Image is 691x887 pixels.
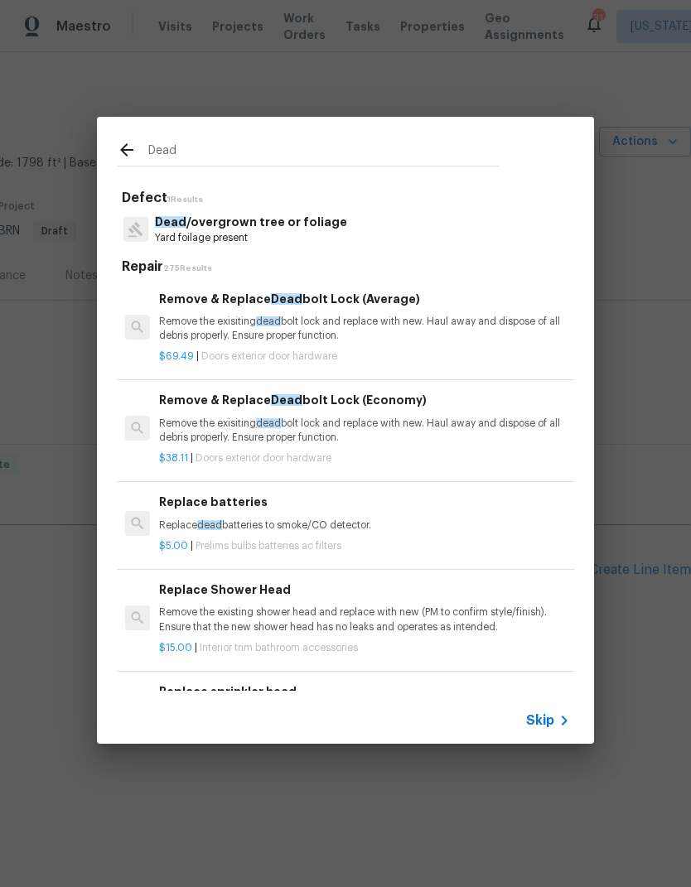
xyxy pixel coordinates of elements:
p: | [159,349,570,364]
p: Remove the exisiting bolt lock and replace with new. Haul away and dispose of all debris properly... [159,315,570,343]
h6: Remove & Replace bolt Lock (Average) [159,290,570,308]
span: Skip [526,712,554,729]
h6: Replace Shower Head [159,581,570,599]
span: Doors exterior door hardware [196,453,331,463]
span: dead [256,418,281,428]
input: Search issues or repairs [148,141,500,166]
h6: Replace batteries [159,493,570,511]
h5: Defect [122,190,574,207]
span: dead [256,316,281,326]
span: Dead [155,216,186,228]
span: $38.11 [159,453,188,463]
p: | [159,451,570,465]
h5: Repair [122,258,574,276]
span: Interior trim bathroom accessories [200,643,358,653]
p: Yard foilage present [155,231,347,245]
span: $15.00 [159,643,192,653]
span: $5.00 [159,541,188,551]
span: dead [197,520,222,530]
p: | [159,539,570,553]
span: Prelims bulbs batteries ac filters [196,541,341,551]
span: Dead [271,293,302,305]
h6: Replace sprinkler head [159,682,570,701]
span: 1 Results [167,195,203,204]
p: /overgrown tree or foliage [155,214,347,231]
p: Remove the existing shower head and replace with new (PM to confirm style/finish). Ensure that th... [159,605,570,634]
span: 275 Results [163,264,212,272]
span: Dead [271,394,302,406]
span: Doors exterior door hardware [201,351,337,361]
span: $69.49 [159,351,194,361]
p: Replace batteries to smoke/CO detector. [159,518,570,533]
p: | [159,641,570,655]
p: Remove the exisiting bolt lock and replace with new. Haul away and dispose of all debris properly... [159,417,570,445]
h6: Remove & Replace bolt Lock (Economy) [159,391,570,409]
